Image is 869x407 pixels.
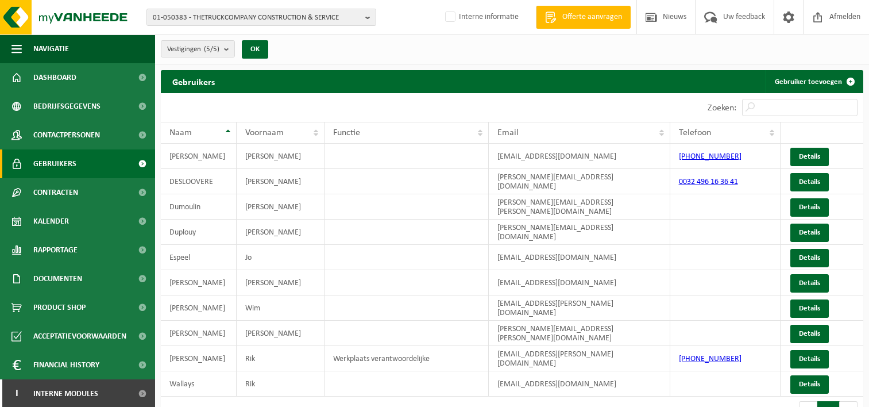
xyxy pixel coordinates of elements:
td: [EMAIL_ADDRESS][DOMAIN_NAME] [489,245,670,270]
button: OK [242,40,268,59]
span: Gebruikers [33,149,76,178]
td: Dumoulin [161,194,237,220]
td: [PERSON_NAME] [161,346,237,371]
button: Vestigingen(5/5) [161,40,235,57]
button: 01-050383 - THETRUCKCOMPANY CONSTRUCTION & SERVICE [146,9,376,26]
td: [PERSON_NAME] [237,144,325,169]
span: Email [497,128,519,137]
td: Rik [237,346,325,371]
td: Espeel [161,245,237,270]
span: Functie [333,128,360,137]
span: Contracten [33,178,78,207]
a: Details [790,325,829,343]
td: [EMAIL_ADDRESS][PERSON_NAME][DOMAIN_NAME] [489,346,670,371]
span: Vestigingen [167,41,219,58]
td: Wim [237,295,325,321]
a: Details [790,274,829,293]
span: Offerte aanvragen [559,11,625,23]
a: Details [790,375,829,394]
span: Voornaam [245,128,284,137]
a: Details [790,148,829,166]
td: [PERSON_NAME] [161,144,237,169]
td: Duplouy [161,220,237,245]
span: Acceptatievoorwaarden [33,322,126,351]
td: [EMAIL_ADDRESS][DOMAIN_NAME] [489,270,670,295]
h2: Gebruikers [161,70,226,93]
span: Navigatie [33,34,69,63]
span: Kalender [33,207,69,236]
td: Wallays [161,371,237,397]
a: 0032 496 16 36 41 [679,178,738,186]
span: Financial History [33,351,99,379]
td: [PERSON_NAME][EMAIL_ADDRESS][DOMAIN_NAME] [489,169,670,194]
a: Details [790,350,829,368]
count: (5/5) [204,45,219,53]
label: Zoeken: [708,103,736,113]
td: [PERSON_NAME][EMAIL_ADDRESS][DOMAIN_NAME] [489,220,670,245]
td: [PERSON_NAME] [237,321,325,346]
a: Details [790,249,829,267]
td: [PERSON_NAME] [237,220,325,245]
td: [PERSON_NAME][EMAIL_ADDRESS][PERSON_NAME][DOMAIN_NAME] [489,194,670,220]
td: Rik [237,371,325,397]
a: [PHONE_NUMBER] [679,152,741,161]
td: DESLOOVERE [161,169,237,194]
span: Documenten [33,264,82,293]
span: Rapportage [33,236,78,264]
a: Offerte aanvragen [536,6,631,29]
td: [PERSON_NAME] [237,169,325,194]
td: [PERSON_NAME] [237,270,325,295]
a: Details [790,224,829,242]
span: Telefoon [679,128,711,137]
td: [PERSON_NAME] [161,321,237,346]
span: Product Shop [33,293,86,322]
span: Dashboard [33,63,76,92]
a: Details [790,300,829,318]
td: [PERSON_NAME][EMAIL_ADDRESS][PERSON_NAME][DOMAIN_NAME] [489,321,670,346]
td: [EMAIL_ADDRESS][DOMAIN_NAME] [489,144,670,169]
td: [PERSON_NAME] [237,194,325,220]
span: Naam [169,128,192,137]
td: [PERSON_NAME] [161,270,237,295]
span: 01-050383 - THETRUCKCOMPANY CONSTRUCTION & SERVICE [153,9,361,26]
a: [PHONE_NUMBER] [679,355,741,363]
label: Interne informatie [443,9,519,26]
a: Details [790,198,829,217]
a: Details [790,173,829,191]
span: Contactpersonen [33,121,100,149]
td: [EMAIL_ADDRESS][PERSON_NAME][DOMAIN_NAME] [489,295,670,321]
td: Jo [237,245,325,270]
a: Gebruiker toevoegen [766,70,862,93]
span: Bedrijfsgegevens [33,92,101,121]
td: [EMAIL_ADDRESS][DOMAIN_NAME] [489,371,670,397]
td: [PERSON_NAME] [161,295,237,321]
td: Werkplaats verantwoordelijke [325,346,488,371]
